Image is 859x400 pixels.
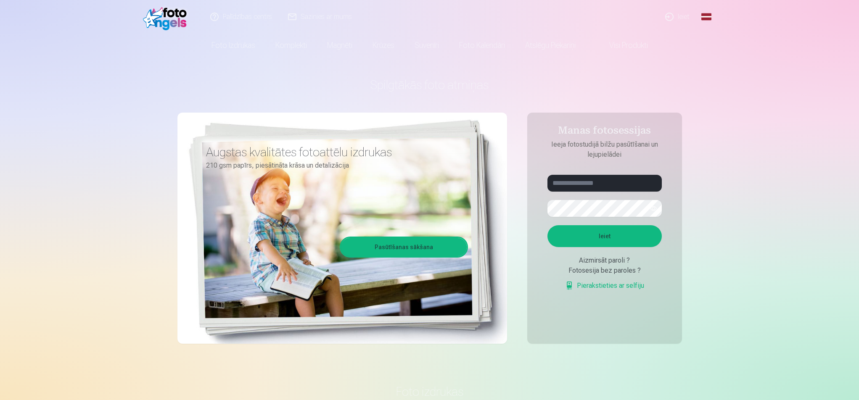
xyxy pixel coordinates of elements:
[539,124,670,139] h4: Manas fotosessijas
[265,34,317,57] a: Komplekti
[515,34,586,57] a: Atslēgu piekariņi
[586,34,658,57] a: Visi produkti
[547,266,662,276] div: Fotosesija bez paroles ?
[362,34,404,57] a: Krūzes
[539,139,670,160] p: Ieeja fotostudijā bilžu pasūtīšanai un lejupielādei
[565,281,644,291] a: Pierakstieties ar selfiju
[143,3,191,30] img: /fa1
[206,160,462,171] p: 210 gsm papīrs, piesātināta krāsa un detalizācija
[404,34,449,57] a: Suvenīri
[177,77,682,92] h1: Spilgtākās foto atmiņas
[449,34,515,57] a: Foto kalendāri
[547,255,662,266] div: Aizmirsāt paroli ?
[184,384,675,399] h3: Foto izdrukas
[341,238,467,256] a: Pasūtīšanas sākšana
[206,145,462,160] h3: Augstas kvalitātes fotoattēlu izdrukas
[317,34,362,57] a: Magnēti
[547,225,662,247] button: Ieiet
[201,34,265,57] a: Foto izdrukas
